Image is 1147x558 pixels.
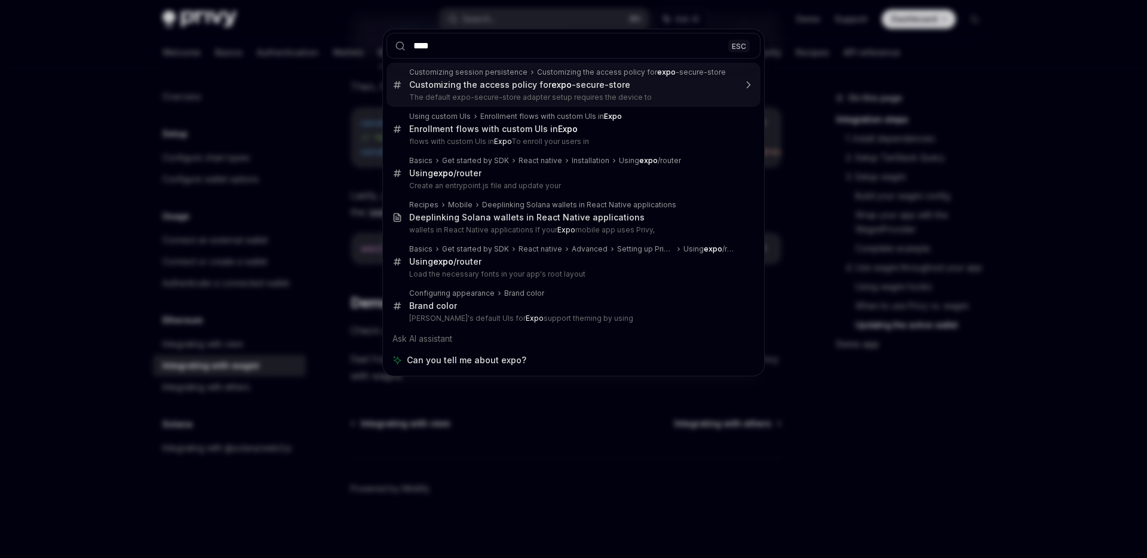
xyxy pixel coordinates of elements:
div: Using /router [619,156,681,165]
div: Get started by SDK [442,244,509,254]
div: Brand color [409,301,457,311]
p: flows with custom UIs in To enroll your users in [409,137,735,146]
div: Customizing the access policy for -secure-store [409,79,630,90]
div: Setting up Privy UIs [617,244,674,254]
div: Configuring appearance [409,289,495,298]
div: Deeplinking Solana wallets in React Native applications [409,212,645,223]
div: Using /router [409,256,482,267]
div: Customizing the access policy for -secure-store [537,68,726,77]
b: expo [433,256,453,266]
b: Expo [494,137,511,146]
b: Expo [557,225,575,234]
div: Installation [572,156,609,165]
div: Recipes [409,200,438,210]
span: Can you tell me about expo? [407,354,526,366]
div: Customizing session persistence [409,68,528,77]
p: Load the necessary fonts in your app's root layout [409,269,735,279]
div: Using /router [683,244,735,254]
div: Using custom UIs [409,112,471,121]
p: [PERSON_NAME]'s default UIs for support theming by using [409,314,735,323]
b: Expo [558,124,578,134]
div: React native [519,244,562,254]
div: Advanced [572,244,608,254]
div: Ask AI assistant [387,328,760,349]
p: Create an entrypoint.js file and update your [409,181,735,191]
div: Brand color [504,289,544,298]
div: React native [519,156,562,165]
div: Mobile [448,200,473,210]
b: expo [639,156,658,165]
b: expo [704,244,722,253]
div: Basics [409,156,433,165]
b: Expo [604,112,622,121]
p: wallets in React Native applications If your mobile app uses Privy, [409,225,735,235]
div: Deeplinking Solana wallets in React Native applications [482,200,676,210]
b: Expo [526,314,544,323]
div: ESC [728,39,750,52]
div: Get started by SDK [442,156,509,165]
div: Enrollment flows with custom UIs in [409,124,578,134]
b: expo [433,168,453,178]
div: Enrollment flows with custom UIs in [480,112,622,121]
b: expo [657,68,676,76]
b: expo [551,79,572,90]
div: Basics [409,244,433,254]
p: The default expo-secure-store adapter setup requires the device to [409,93,735,102]
div: Using /router [409,168,482,179]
